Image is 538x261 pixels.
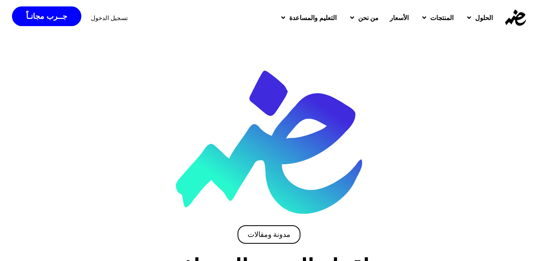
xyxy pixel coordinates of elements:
span: جــرب مجانـاً [26,12,67,20]
span: التعليم والمساعدة [289,13,337,22]
span: الأسعار [390,13,409,22]
span: الحلول [475,13,493,22]
span: من نحن [358,13,379,22]
span: مدونة ومقالات [238,225,301,244]
a: الحلول [459,7,498,28]
a: التعليم والمساعدة [273,7,342,28]
a: من نحن [342,7,384,28]
a: جــرب مجانـاً [12,6,81,26]
a: الأسعار [384,7,414,28]
img: eDariba [176,71,362,214]
a: تسجيل الدخول [91,15,128,21]
span: المنتجات [430,13,453,22]
img: eDariba [505,10,526,26]
a: المنتجات [414,7,459,28]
